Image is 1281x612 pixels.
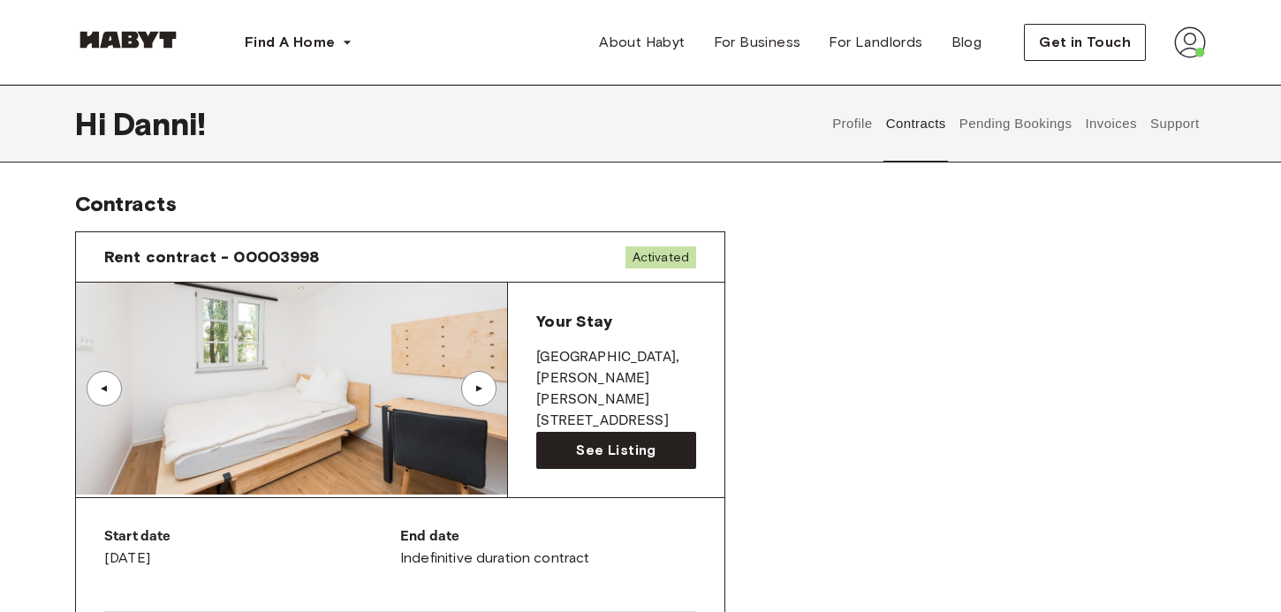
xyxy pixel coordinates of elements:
p: [GEOGRAPHIC_DATA] , [PERSON_NAME] [536,347,696,389]
div: [DATE] [104,526,400,569]
button: Invoices [1083,85,1139,162]
span: Danni ! [113,105,206,142]
a: For Landlords [815,25,936,60]
span: For Business [714,32,801,53]
button: Contracts [883,85,948,162]
span: About Habyt [599,32,685,53]
p: [PERSON_NAME][STREET_ADDRESS] [536,389,696,432]
a: For Business [700,25,815,60]
p: End date [400,526,696,548]
span: Contracts [75,191,177,216]
span: See Listing [576,440,656,461]
span: Activated [625,246,696,268]
button: Support [1148,85,1201,162]
button: Pending Bookings [957,85,1074,162]
img: avatar [1174,26,1206,58]
div: ▲ [470,383,488,394]
a: About Habyt [585,25,699,60]
span: For Landlords [829,32,922,53]
button: Get in Touch [1024,24,1146,61]
span: Find A Home [245,32,335,53]
span: Your Stay [536,312,611,331]
button: Find A Home [231,25,367,60]
div: user profile tabs [826,85,1206,162]
a: See Listing [536,432,696,469]
span: Blog [951,32,982,53]
span: Hi [75,105,113,142]
div: Indefinitive duration contract [400,526,696,569]
img: Image of the room [76,283,507,495]
span: Get in Touch [1039,32,1131,53]
button: Profile [830,85,875,162]
p: Start date [104,526,400,548]
span: Rent contract - 00003998 [104,246,320,268]
div: ▲ [95,383,113,394]
a: Blog [937,25,997,60]
img: Habyt [75,31,181,49]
